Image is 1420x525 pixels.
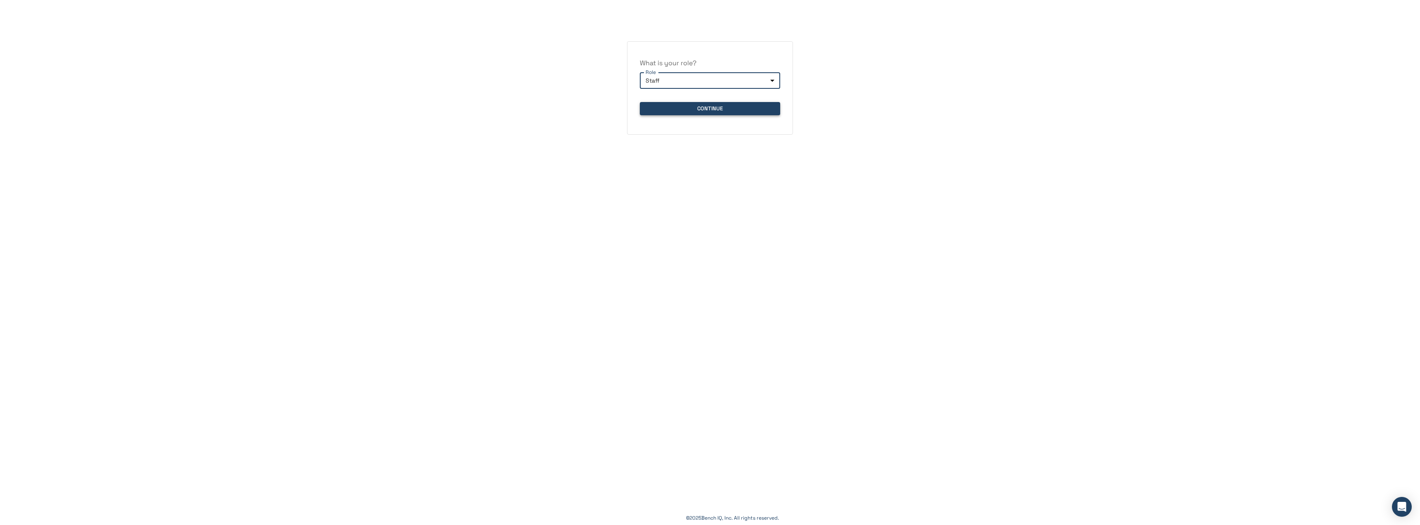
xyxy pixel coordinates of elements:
p: What is your role? [640,58,780,68]
div: Staff [640,72,780,89]
label: Role [646,69,656,76]
button: Continue [640,102,780,115]
div: Open Intercom Messenger [1392,497,1412,517]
